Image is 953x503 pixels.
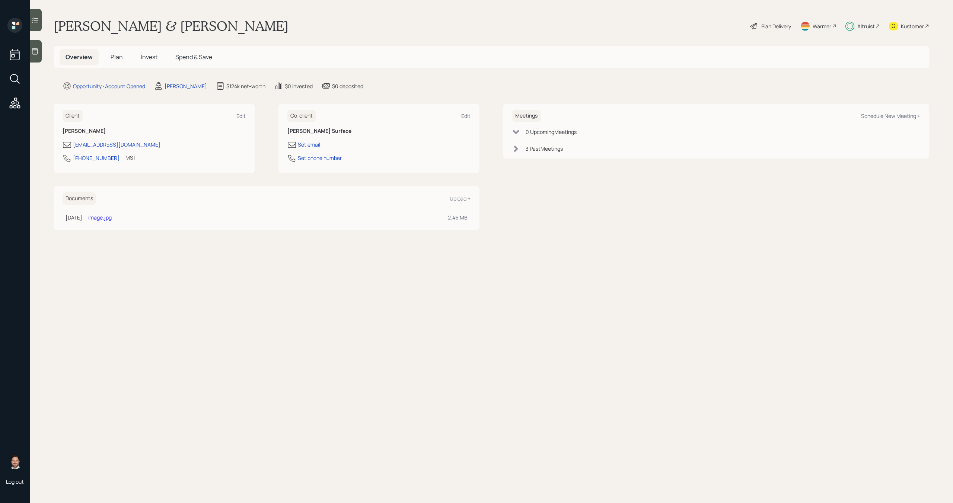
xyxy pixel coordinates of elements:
div: $0 invested [285,82,313,90]
div: MST [125,154,136,161]
span: Plan [111,53,123,61]
span: Invest [141,53,157,61]
div: Warmer [813,22,831,30]
div: [PERSON_NAME] [165,82,207,90]
div: Plan Delivery [761,22,791,30]
div: Opportunity · Account Opened [73,82,145,90]
div: 3 Past Meeting s [526,145,563,153]
div: Edit [461,112,471,119]
h6: Co-client [287,110,316,122]
div: $0 deposited [332,82,363,90]
div: Schedule New Meeting + [861,112,920,119]
div: Altruist [857,22,875,30]
div: Set email [298,141,320,148]
div: $124k net-worth [226,82,265,90]
div: [PHONE_NUMBER] [73,154,119,162]
h6: Meetings [512,110,541,122]
div: 0 Upcoming Meeting s [526,128,577,136]
h6: Documents [63,192,96,205]
div: Upload + [450,195,471,202]
a: image.jpg [88,214,112,221]
img: michael-russo-headshot.png [7,454,22,469]
h1: [PERSON_NAME] & [PERSON_NAME] [54,18,289,34]
div: Edit [236,112,246,119]
h6: Client [63,110,83,122]
div: [EMAIL_ADDRESS][DOMAIN_NAME] [73,141,160,148]
div: Kustomer [901,22,924,30]
div: Set phone number [298,154,342,162]
div: [DATE] [66,214,82,221]
span: Overview [66,53,93,61]
div: Log out [6,478,24,485]
span: Spend & Save [175,53,212,61]
h6: [PERSON_NAME] [63,128,246,134]
div: 2.46 MB [448,214,468,221]
h6: [PERSON_NAME] Surface [287,128,471,134]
